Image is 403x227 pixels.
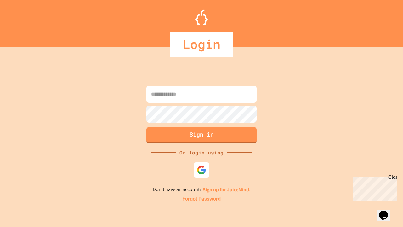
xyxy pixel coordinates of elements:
img: google-icon.svg [197,165,206,175]
div: Or login using [176,149,227,156]
div: Chat with us now!Close [3,3,43,40]
button: Sign in [146,127,257,143]
p: Don't have an account? [153,186,251,194]
div: Login [170,32,233,57]
a: Forgot Password [182,195,221,203]
a: Sign up for JuiceMind. [203,186,251,193]
iframe: chat widget [377,202,397,221]
img: Logo.svg [195,9,208,25]
iframe: chat widget [351,174,397,201]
